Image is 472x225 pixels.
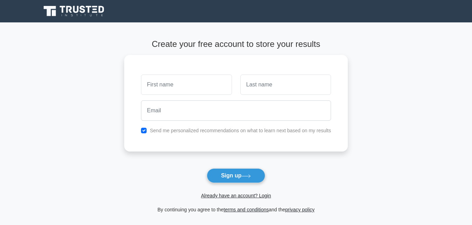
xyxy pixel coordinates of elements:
[224,207,269,212] a: terms and conditions
[201,193,271,198] a: Already have an account? Login
[141,100,331,121] input: Email
[285,207,315,212] a: privacy policy
[141,75,232,95] input: First name
[207,168,266,183] button: Sign up
[240,75,331,95] input: Last name
[150,128,331,133] label: Send me personalized recommendations on what to learn next based on my results
[120,205,352,214] div: By continuing you agree to the and the
[124,39,348,49] h4: Create your free account to store your results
